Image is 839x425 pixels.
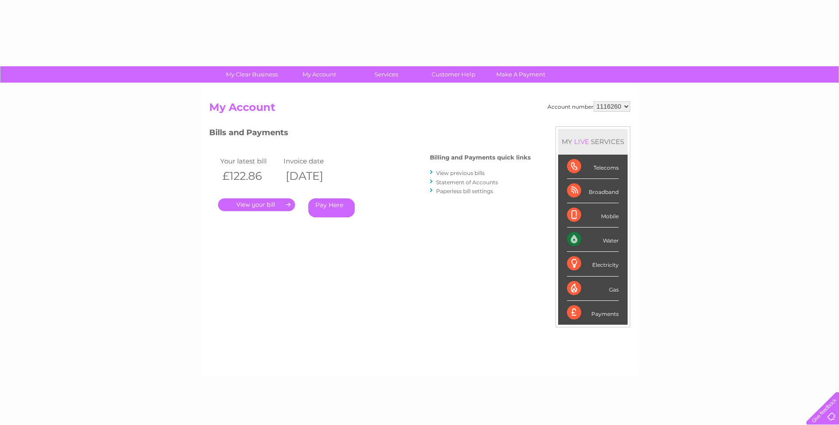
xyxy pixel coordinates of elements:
[430,154,531,161] h4: Billing and Payments quick links
[558,129,628,154] div: MY SERVICES
[572,137,591,146] div: LIVE
[215,66,288,83] a: My Clear Business
[209,101,630,118] h2: My Account
[567,179,619,203] div: Broadband
[308,198,355,217] a: Pay Here
[218,167,282,185] th: £122.86
[209,126,531,142] h3: Bills and Payments
[281,167,345,185] th: [DATE]
[567,252,619,276] div: Electricity
[283,66,356,83] a: My Account
[484,66,557,83] a: Make A Payment
[567,203,619,228] div: Mobile
[436,188,493,194] a: Paperless bill settings
[567,228,619,252] div: Water
[567,301,619,325] div: Payments
[567,277,619,301] div: Gas
[436,179,498,186] a: Statement of Accounts
[548,101,630,112] div: Account number
[281,155,345,167] td: Invoice date
[436,170,485,176] a: View previous bills
[218,198,295,211] a: .
[567,155,619,179] div: Telecoms
[350,66,423,83] a: Services
[417,66,490,83] a: Customer Help
[218,155,282,167] td: Your latest bill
